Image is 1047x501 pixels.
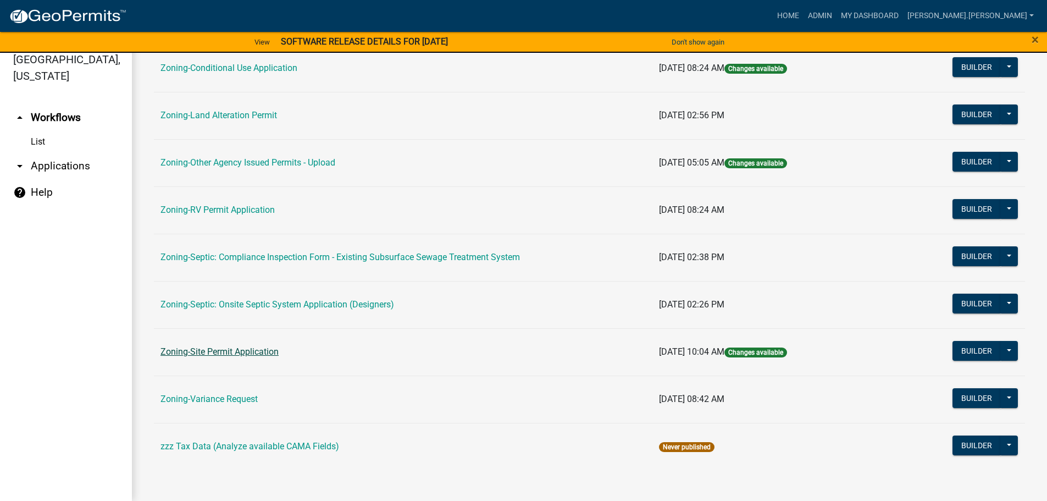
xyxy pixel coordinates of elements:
span: Changes available [724,158,787,168]
button: Builder [952,246,1001,266]
button: Builder [952,388,1001,408]
span: [DATE] 08:42 AM [659,394,724,404]
a: Admin [804,5,837,26]
i: arrow_drop_down [13,159,26,173]
a: Zoning-RV Permit Application [160,205,275,215]
i: arrow_drop_up [13,111,26,124]
span: Never published [659,442,714,452]
a: Zoning-Site Permit Application [160,346,279,357]
button: Builder [952,341,1001,361]
span: Changes available [724,64,787,74]
a: Zoning-Conditional Use Application [160,63,297,73]
span: [DATE] 08:24 AM [659,63,724,73]
a: View [250,33,274,51]
span: [DATE] 10:04 AM [659,346,724,357]
a: Zoning-Septic: Onsite Septic System Application (Designers) [160,299,394,310]
button: Builder [952,104,1001,124]
a: My Dashboard [837,5,903,26]
span: [DATE] 05:05 AM [659,157,724,168]
span: [DATE] 02:38 PM [659,252,724,262]
a: Zoning-Variance Request [160,394,258,404]
span: Changes available [724,348,787,357]
button: Builder [952,436,1001,455]
a: Zoning-Land Alteration Permit [160,110,277,120]
i: help [13,186,26,199]
a: Home [773,5,804,26]
a: Zoning-Other Agency Issued Permits - Upload [160,157,335,168]
span: [DATE] 08:24 AM [659,205,724,215]
a: zzz Tax Data (Analyze available CAMA Fields) [160,441,339,452]
span: × [1032,32,1039,47]
button: Don't show again [667,33,729,51]
strong: SOFTWARE RELEASE DETAILS FOR [DATE] [281,36,448,47]
span: [DATE] 02:26 PM [659,299,724,310]
button: Builder [952,199,1001,219]
a: Zoning-Septic: Compliance Inspection Form - Existing Subsurface Sewage Treatment System [160,252,520,262]
button: Close [1032,33,1039,46]
button: Builder [952,152,1001,172]
button: Builder [952,294,1001,313]
button: Builder [952,57,1001,77]
span: [DATE] 02:56 PM [659,110,724,120]
a: [PERSON_NAME].[PERSON_NAME] [903,5,1038,26]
